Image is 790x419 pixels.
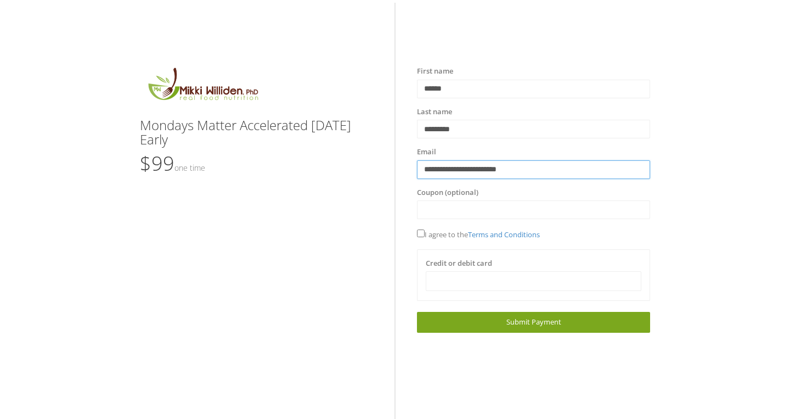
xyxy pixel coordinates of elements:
[506,317,561,327] span: Submit Payment
[417,312,650,332] a: Submit Payment
[426,258,492,269] label: Credit or debit card
[140,66,265,107] img: MikkiLogoMain.png
[417,66,453,77] label: First name
[433,277,634,286] iframe: Secure card payment input frame
[140,118,373,147] h3: Mondays Matter Accelerated [DATE] Early
[140,150,205,177] span: $99
[174,163,205,173] small: One time
[417,230,540,239] span: I agree to the
[417,187,478,198] label: Coupon (optional)
[417,107,452,118] label: Last name
[417,147,436,158] label: Email
[468,230,540,239] a: Terms and Conditions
